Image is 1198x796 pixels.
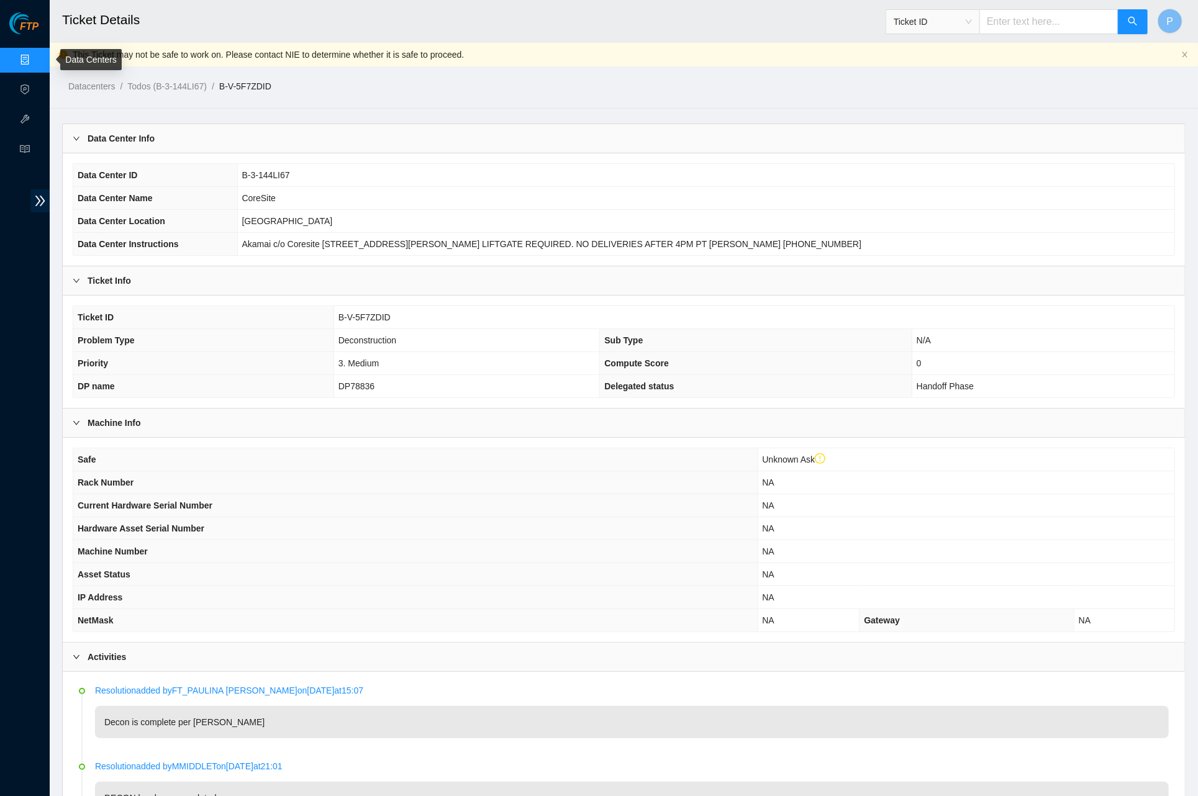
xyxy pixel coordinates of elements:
[78,500,212,510] span: Current Hardware Serial Number
[763,592,774,602] span: NA
[212,81,214,91] span: /
[95,706,1169,738] p: Decon is complete per [PERSON_NAME]
[78,312,114,322] span: Ticket ID
[127,81,207,91] a: Todos (B-3-144LI67)
[979,9,1119,34] input: Enter text here...
[63,266,1185,295] div: Ticket Info
[78,216,165,226] span: Data Center Location
[78,546,148,556] span: Machine Number
[73,277,80,284] span: right
[95,684,1169,697] p: Resolution added by FT_PAULINA [PERSON_NAME] on [DATE] at 15:07
[604,335,643,345] span: Sub Type
[338,312,391,322] span: B-V-5F7ZDID
[9,22,39,38] a: Akamai TechnologiesFTP
[1167,14,1174,29] span: P
[242,193,276,203] span: CoreSite
[78,358,108,368] span: Priority
[78,455,96,464] span: Safe
[78,477,134,487] span: Rack Number
[30,189,50,212] span: double-right
[20,138,30,163] span: read
[73,419,80,427] span: right
[78,523,204,533] span: Hardware Asset Serial Number
[763,500,774,510] span: NA
[917,358,922,368] span: 0
[894,12,972,31] span: Ticket ID
[763,615,774,625] span: NA
[1181,51,1189,59] button: close
[338,381,374,391] span: DP78836
[63,643,1185,671] div: Activities
[65,55,116,65] a: Data Centers
[88,274,131,287] b: Ticket Info
[604,358,668,368] span: Compute Score
[338,335,396,345] span: Deconstruction
[763,546,774,556] span: NA
[604,381,674,391] span: Delegated status
[68,81,115,91] a: Datacenters
[120,81,122,91] span: /
[63,409,1185,437] div: Machine Info
[763,455,826,464] span: Unknown Ask
[1118,9,1148,34] button: search
[1079,615,1091,625] span: NA
[815,453,826,464] span: exclamation-circle
[78,615,114,625] span: NetMask
[242,239,862,249] span: Akamai c/o Coresite [STREET_ADDRESS][PERSON_NAME] LIFTGATE REQUIRED. NO DELIVERIES AFTER 4PM PT [...
[1128,16,1138,28] span: search
[95,759,1169,773] p: Resolution added by MMIDDLET on [DATE] at 21:01
[338,358,379,368] span: 3. Medium
[78,193,153,203] span: Data Center Name
[78,592,122,602] span: IP Address
[242,216,333,226] span: [GEOGRAPHIC_DATA]
[73,653,80,661] span: right
[78,239,179,249] span: Data Center Instructions
[20,21,39,33] span: FTP
[864,615,900,625] span: Gateway
[917,335,931,345] span: N/A
[763,523,774,533] span: NA
[63,124,1185,153] div: Data Center Info
[763,477,774,487] span: NA
[88,650,126,664] b: Activities
[9,12,63,34] img: Akamai Technologies
[78,170,137,180] span: Data Center ID
[763,569,774,579] span: NA
[78,381,115,391] span: DP name
[88,132,155,145] b: Data Center Info
[219,81,271,91] a: B-V-5F7ZDID
[88,416,141,430] b: Machine Info
[242,170,290,180] span: B-3-144LI67
[78,569,130,579] span: Asset Status
[1158,9,1182,34] button: P
[1181,51,1189,58] span: close
[78,335,135,345] span: Problem Type
[917,381,974,391] span: Handoff Phase
[73,135,80,142] span: right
